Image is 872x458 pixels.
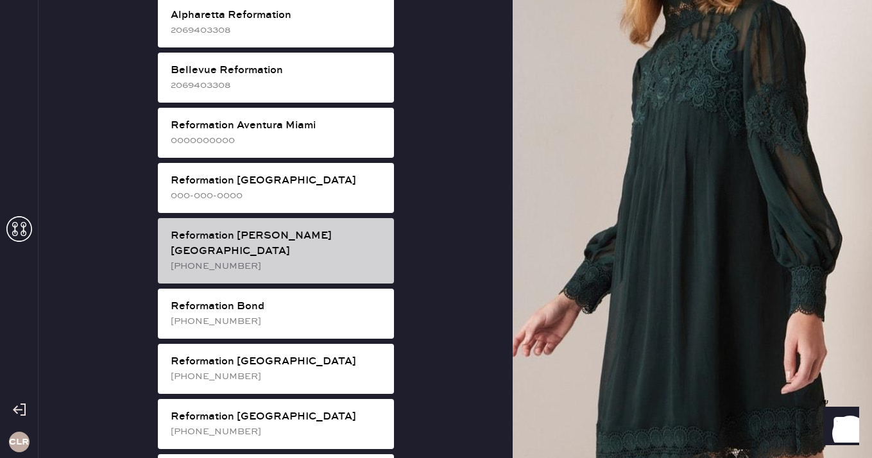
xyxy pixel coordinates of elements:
[171,354,384,369] div: Reformation [GEOGRAPHIC_DATA]
[171,78,384,92] div: 2069403308
[171,228,384,259] div: Reformation [PERSON_NAME][GEOGRAPHIC_DATA]
[171,173,384,189] div: Reformation [GEOGRAPHIC_DATA]
[171,63,384,78] div: Bellevue Reformation
[171,369,384,384] div: [PHONE_NUMBER]
[171,189,384,203] div: 000-000-0000
[9,437,29,446] h3: CLR
[811,400,866,455] iframe: Front Chat
[171,299,384,314] div: Reformation Bond
[171,23,384,37] div: 2069403308
[171,259,384,273] div: [PHONE_NUMBER]
[171,8,384,23] div: Alpharetta Reformation
[171,409,384,425] div: Reformation [GEOGRAPHIC_DATA]
[171,118,384,133] div: Reformation Aventura Miami
[171,314,384,328] div: [PHONE_NUMBER]
[171,133,384,148] div: 0000000000
[171,425,384,439] div: [PHONE_NUMBER]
